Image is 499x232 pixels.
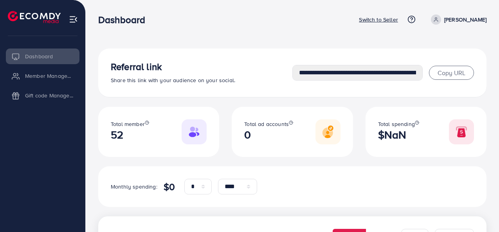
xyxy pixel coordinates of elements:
[359,15,398,24] p: Switch to Seller
[438,68,465,77] span: Copy URL
[111,182,157,191] p: Monthly spending:
[378,128,419,141] h2: $NaN
[8,11,61,23] img: logo
[429,66,474,80] button: Copy URL
[449,119,474,144] img: Responsive image
[182,119,207,144] img: Responsive image
[69,15,78,24] img: menu
[244,128,293,141] h2: 0
[164,181,175,192] h4: $0
[315,119,340,144] img: Responsive image
[244,120,289,128] span: Total ad accounts
[444,15,486,24] p: [PERSON_NAME]
[111,120,145,128] span: Total member
[111,61,292,72] h3: Referral link
[378,120,415,128] span: Total spending
[111,76,235,84] span: Share this link with your audience on your social.
[428,14,486,25] a: [PERSON_NAME]
[111,128,149,141] h2: 52
[98,14,151,25] h3: Dashboard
